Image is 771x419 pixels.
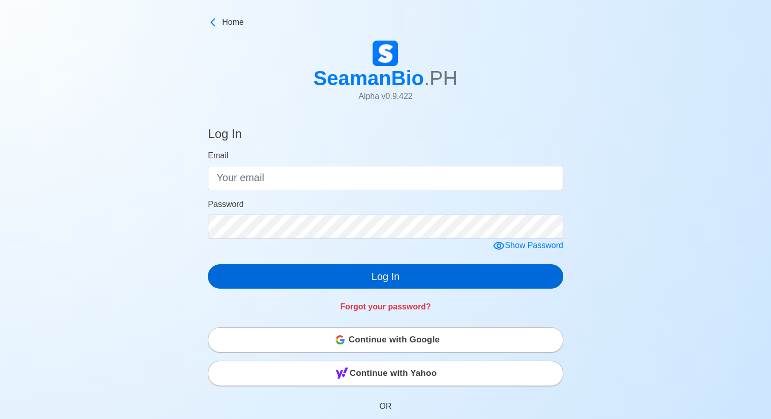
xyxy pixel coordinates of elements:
a: Forgot your password? [340,302,431,311]
span: Password [208,200,243,208]
span: Continue with Google [349,330,440,350]
span: Home [222,16,244,28]
h4: Log In [208,127,242,146]
a: SeamanBio.PHAlpha v0.9.422 [313,41,458,111]
span: .PH [424,67,458,89]
p: Alpha v 0.9.422 [313,90,458,102]
input: Your email [208,166,563,190]
button: Continue with Google [208,327,563,353]
img: Logo [373,41,398,66]
div: Show Password [493,239,563,252]
button: Continue with Yahoo [208,361,563,386]
span: Email [208,151,228,160]
h1: SeamanBio [313,66,458,90]
button: Log In [208,264,563,289]
a: Home [208,16,563,28]
span: Continue with Yahoo [350,363,437,383]
p: OR [208,388,563,416]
